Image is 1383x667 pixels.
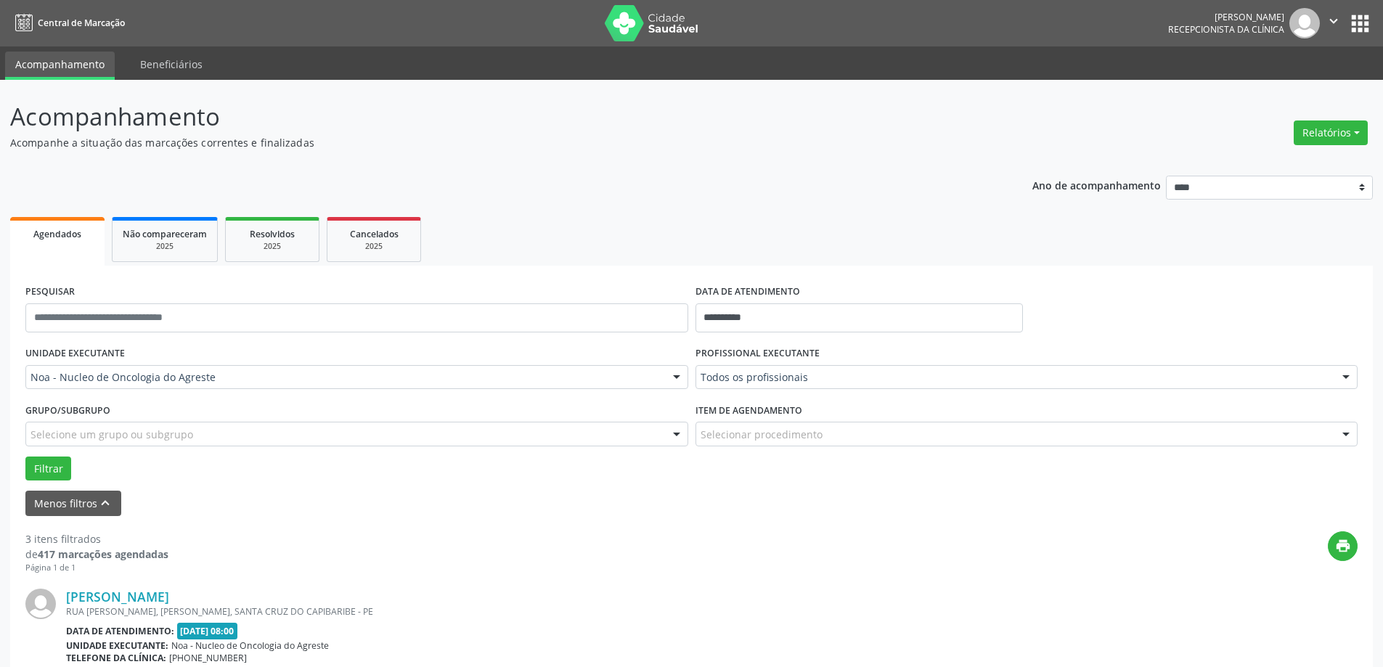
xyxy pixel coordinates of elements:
[1289,8,1320,38] img: img
[123,228,207,240] span: Não compareceram
[10,135,964,150] p: Acompanhe a situação das marcações correntes e finalizadas
[177,623,238,639] span: [DATE] 08:00
[1326,13,1342,29] i: 
[25,281,75,303] label: PESQUISAR
[66,589,169,605] a: [PERSON_NAME]
[97,495,113,511] i: keyboard_arrow_up
[338,241,410,252] div: 2025
[30,427,193,442] span: Selecione um grupo ou subgrupo
[25,562,168,574] div: Página 1 de 1
[25,399,110,422] label: Grupo/Subgrupo
[38,17,125,29] span: Central de Marcação
[66,625,174,637] b: Data de atendimento:
[1347,11,1373,36] button: apps
[25,589,56,619] img: img
[123,241,207,252] div: 2025
[1168,23,1284,36] span: Recepcionista da clínica
[30,370,658,385] span: Noa - Nucleo de Oncologia do Agreste
[350,228,399,240] span: Cancelados
[66,652,166,664] b: Telefone da clínica:
[33,228,81,240] span: Agendados
[1320,8,1347,38] button: 
[25,457,71,481] button: Filtrar
[10,99,964,135] p: Acompanhamento
[1294,120,1368,145] button: Relatórios
[5,52,115,80] a: Acompanhamento
[66,605,1140,618] div: RUA [PERSON_NAME], [PERSON_NAME], SANTA CRUZ DO CAPIBARIBE - PE
[701,427,823,442] span: Selecionar procedimento
[695,399,802,422] label: Item de agendamento
[25,547,168,562] div: de
[66,639,168,652] b: Unidade executante:
[1168,11,1284,23] div: [PERSON_NAME]
[250,228,295,240] span: Resolvidos
[701,370,1329,385] span: Todos os profissionais
[171,639,329,652] span: Noa - Nucleo de Oncologia do Agreste
[169,652,247,664] span: [PHONE_NUMBER]
[130,52,213,77] a: Beneficiários
[1335,538,1351,554] i: print
[1328,531,1358,561] button: print
[236,241,309,252] div: 2025
[1032,176,1161,194] p: Ano de acompanhamento
[695,343,820,365] label: PROFISSIONAL EXECUTANTE
[38,547,168,561] strong: 417 marcações agendadas
[25,491,121,516] button: Menos filtroskeyboard_arrow_up
[25,343,125,365] label: UNIDADE EXECUTANTE
[25,531,168,547] div: 3 itens filtrados
[695,281,800,303] label: DATA DE ATENDIMENTO
[10,11,125,35] a: Central de Marcação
